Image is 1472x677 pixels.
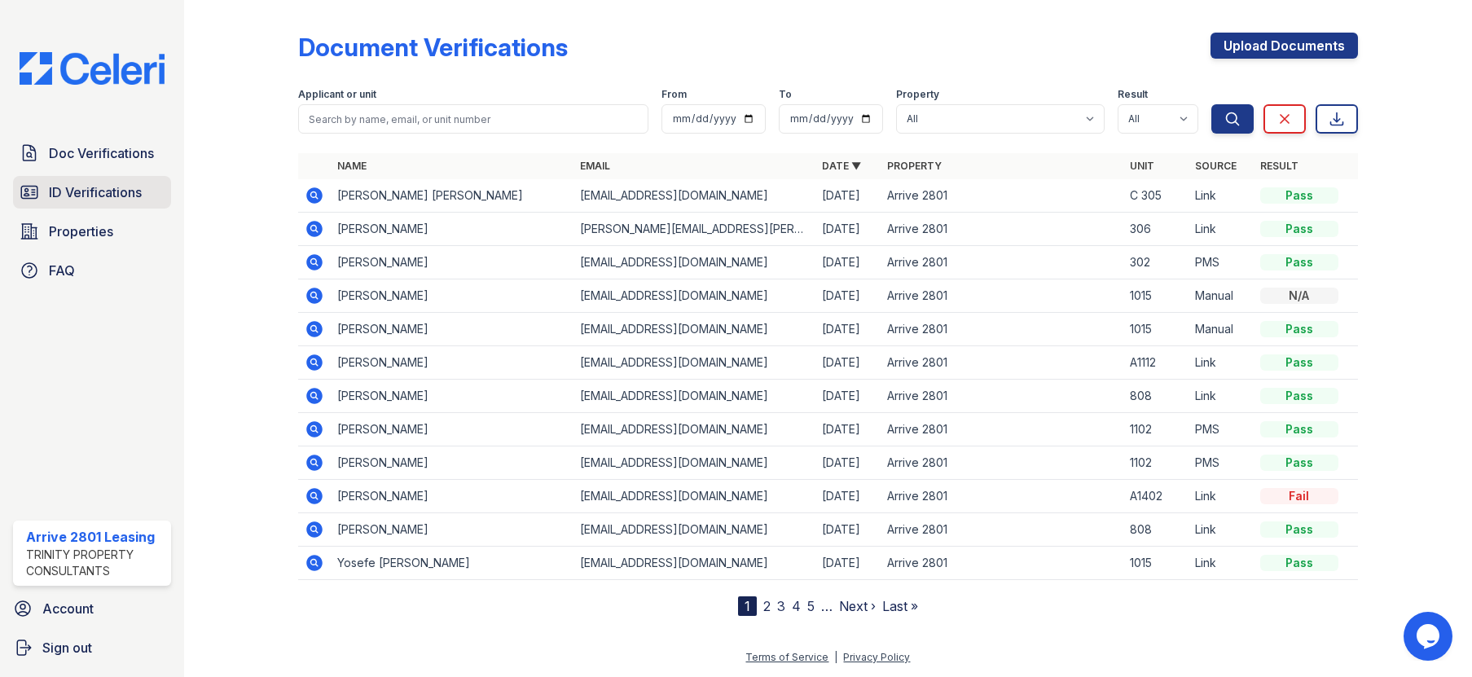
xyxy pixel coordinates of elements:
[815,179,881,213] td: [DATE]
[573,513,815,547] td: [EMAIL_ADDRESS][DOMAIN_NAME]
[815,246,881,279] td: [DATE]
[881,213,1123,246] td: Arrive 2801
[337,160,367,172] a: Name
[1123,413,1189,446] td: 1102
[1123,513,1189,547] td: 808
[881,446,1123,480] td: Arrive 2801
[1189,246,1254,279] td: PMS
[1404,612,1456,661] iframe: chat widget
[1189,480,1254,513] td: Link
[573,446,815,480] td: [EMAIL_ADDRESS][DOMAIN_NAME]
[881,246,1123,279] td: Arrive 2801
[1123,313,1189,346] td: 1015
[1189,179,1254,213] td: Link
[13,176,171,209] a: ID Verifications
[815,213,881,246] td: [DATE]
[573,279,815,313] td: [EMAIL_ADDRESS][DOMAIN_NAME]
[881,179,1123,213] td: Arrive 2801
[1211,33,1358,59] a: Upload Documents
[580,160,610,172] a: Email
[881,313,1123,346] td: Arrive 2801
[822,160,861,172] a: Date ▼
[881,413,1123,446] td: Arrive 2801
[1189,313,1254,346] td: Manual
[1189,213,1254,246] td: Link
[331,413,573,446] td: [PERSON_NAME]
[49,222,113,241] span: Properties
[1260,160,1298,172] a: Result
[49,182,142,202] span: ID Verifications
[881,279,1123,313] td: Arrive 2801
[331,446,573,480] td: [PERSON_NAME]
[881,547,1123,580] td: Arrive 2801
[1260,488,1338,504] div: Fail
[573,413,815,446] td: [EMAIL_ADDRESS][DOMAIN_NAME]
[843,651,910,663] a: Privacy Policy
[887,160,942,172] a: Property
[1123,279,1189,313] td: 1015
[815,380,881,413] td: [DATE]
[738,596,757,616] div: 1
[573,380,815,413] td: [EMAIL_ADDRESS][DOMAIN_NAME]
[49,261,75,280] span: FAQ
[1189,446,1254,480] td: PMS
[882,598,918,614] a: Last »
[1189,547,1254,580] td: Link
[1260,555,1338,571] div: Pass
[298,33,568,62] div: Document Verifications
[815,346,881,380] td: [DATE]
[1123,446,1189,480] td: 1102
[815,413,881,446] td: [DATE]
[13,254,171,287] a: FAQ
[298,104,648,134] input: Search by name, email, or unit number
[7,592,178,625] a: Account
[7,631,178,664] a: Sign out
[42,599,94,618] span: Account
[1260,455,1338,471] div: Pass
[1260,521,1338,538] div: Pass
[573,313,815,346] td: [EMAIL_ADDRESS][DOMAIN_NAME]
[13,215,171,248] a: Properties
[881,513,1123,547] td: Arrive 2801
[573,346,815,380] td: [EMAIL_ADDRESS][DOMAIN_NAME]
[573,179,815,213] td: [EMAIL_ADDRESS][DOMAIN_NAME]
[779,88,792,101] label: To
[331,513,573,547] td: [PERSON_NAME]
[1260,421,1338,437] div: Pass
[1123,547,1189,580] td: 1015
[42,638,92,657] span: Sign out
[881,480,1123,513] td: Arrive 2801
[331,279,573,313] td: [PERSON_NAME]
[1118,88,1148,101] label: Result
[331,480,573,513] td: [PERSON_NAME]
[1195,160,1237,172] a: Source
[331,213,573,246] td: [PERSON_NAME]
[1189,346,1254,380] td: Link
[26,527,165,547] div: Arrive 2801 Leasing
[573,547,815,580] td: [EMAIL_ADDRESS][DOMAIN_NAME]
[1123,246,1189,279] td: 302
[1123,346,1189,380] td: A1112
[815,480,881,513] td: [DATE]
[331,179,573,213] td: [PERSON_NAME] [PERSON_NAME]
[49,143,154,163] span: Doc Verifications
[1123,213,1189,246] td: 306
[331,313,573,346] td: [PERSON_NAME]
[1189,513,1254,547] td: Link
[1260,354,1338,371] div: Pass
[1189,279,1254,313] td: Manual
[815,313,881,346] td: [DATE]
[331,246,573,279] td: [PERSON_NAME]
[1260,254,1338,270] div: Pass
[26,547,165,579] div: Trinity Property Consultants
[896,88,939,101] label: Property
[1260,187,1338,204] div: Pass
[815,446,881,480] td: [DATE]
[331,346,573,380] td: [PERSON_NAME]
[815,279,881,313] td: [DATE]
[331,547,573,580] td: Yosefe [PERSON_NAME]
[1123,480,1189,513] td: A1402
[573,213,815,246] td: [PERSON_NAME][EMAIL_ADDRESS][PERSON_NAME][DOMAIN_NAME]
[1123,380,1189,413] td: 808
